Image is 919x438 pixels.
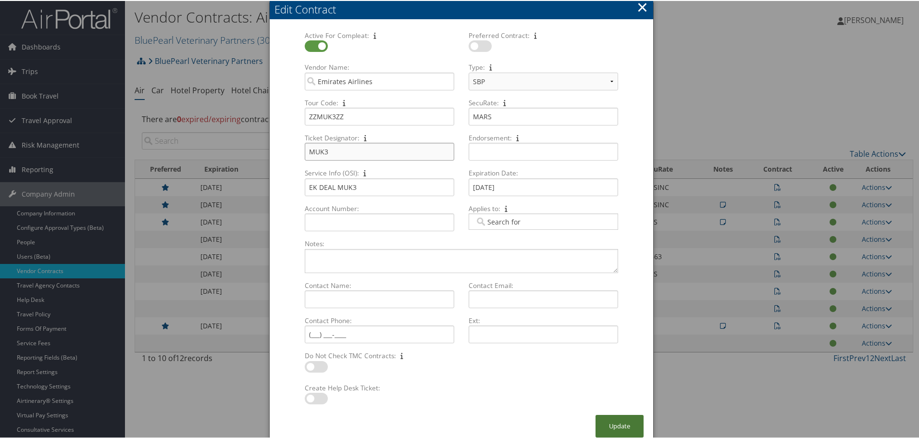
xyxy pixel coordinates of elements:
[274,1,653,16] div: Edit Contract
[469,142,618,160] input: Endorsement:
[465,203,622,213] label: Applies to:
[301,167,458,177] label: Service Info (OSI):
[469,72,618,89] select: Type:
[465,62,622,71] label: Type:
[305,142,454,160] input: Ticket Designator:
[305,289,454,307] input: Contact Name:
[301,350,458,360] label: Do Not Check TMC Contracts:
[301,132,458,142] label: Ticket Designator:
[305,213,454,230] input: Account Number:
[301,30,458,39] label: Active For Compleat:
[469,177,618,195] input: Expiration Date:
[469,289,618,307] input: Contact Email:
[301,203,458,213] label: Account Number:
[465,315,622,325] label: Ext:
[301,280,458,289] label: Contact Name:
[469,325,618,342] input: Ext:
[465,280,622,289] label: Contact Email:
[305,177,454,195] input: Service Info (OSI):
[301,62,458,71] label: Vendor Name:
[475,216,529,225] input: Applies to:
[305,107,454,125] input: Tour Code:
[301,97,458,107] label: Tour Code:
[596,414,644,437] button: Update
[305,248,618,272] textarea: Notes:
[305,325,454,342] input: Contact Phone:
[465,167,622,177] label: Expiration Date:
[301,315,458,325] label: Contact Phone:
[465,132,622,142] label: Endorsement:
[301,238,622,248] label: Notes:
[465,97,622,107] label: SecuRate:
[465,30,622,39] label: Preferred Contract:
[305,72,454,89] input: Vendor Name:
[469,107,618,125] input: SecuRate:
[301,382,458,392] label: Create Help Desk Ticket:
